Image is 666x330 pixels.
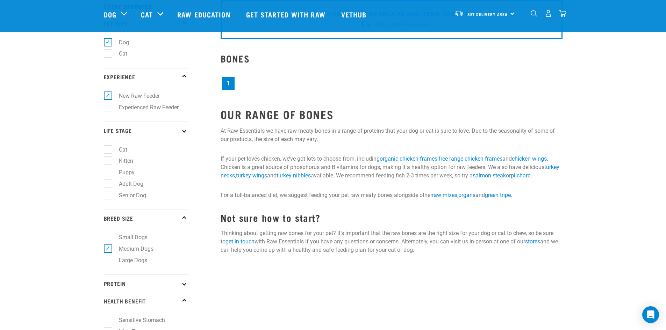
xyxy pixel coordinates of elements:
[108,191,149,200] label: Senior Dog
[108,244,156,253] label: Medium Dogs
[545,10,552,17] img: user.png
[221,191,563,199] p: For a full-balanced diet, we suggest feeding your pet raw meaty bones alongside other , and .
[467,13,508,15] span: Set Delivery Area
[108,316,168,324] label: Sensitive Stomach
[277,172,311,179] a: turkey nibbles
[438,155,502,162] a: free range chicken frames
[221,76,563,91] nav: pagination
[221,155,563,180] p: If your pet loves chicken, we’ve got lots to choose from, including , and . Chicken is a great so...
[108,168,137,177] label: Puppy
[104,210,188,227] p: Breed Size
[108,233,150,242] label: Small Dogs
[512,155,547,162] a: chicken wings
[221,108,563,120] h2: OUR RANGE OF BONES
[458,192,475,198] a: organs
[559,10,566,17] img: home-icon@2x.png
[104,292,188,309] p: Health Benefit
[642,306,659,323] div: Open Intercom Messenger
[141,9,153,20] a: Cat
[104,68,188,86] p: Experience
[432,192,457,198] a: raw mixes
[525,238,540,245] a: stores
[225,238,255,245] a: get in touch
[222,77,235,90] a: Page 1
[454,10,464,16] img: van-moving.png
[236,172,267,179] a: turkey wings
[104,122,188,139] p: Life Stage
[221,229,563,254] p: Thinking about getting raw bones for your pet? It’s important that the raw bones are the right si...
[485,192,511,198] a: green tripe
[108,179,146,188] label: Adult Dog
[380,155,437,162] a: organic chicken frames
[170,0,239,28] a: Raw Education
[221,53,563,64] h2: Bones
[108,103,181,112] label: Experienced Raw Feeder
[221,127,563,144] p: At Raw Essentials we have raw meaty bones in a range of proteins that your dog or cat is sure to ...
[108,91,163,100] label: New Raw Feeder
[473,172,506,179] a: salmon steak
[108,145,130,154] label: Cat
[531,10,537,17] img: home-icon-1@2x.png
[104,9,116,20] a: Dog
[221,212,563,223] h3: Not sure how to start?
[511,172,531,179] a: pilchard
[108,256,150,265] label: Large Dogs
[108,49,130,58] label: Cat
[104,274,188,292] p: Protein
[239,0,334,28] a: Get started with Raw
[108,156,136,165] label: Kitten
[108,38,132,47] label: Dog
[334,0,375,28] a: Vethub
